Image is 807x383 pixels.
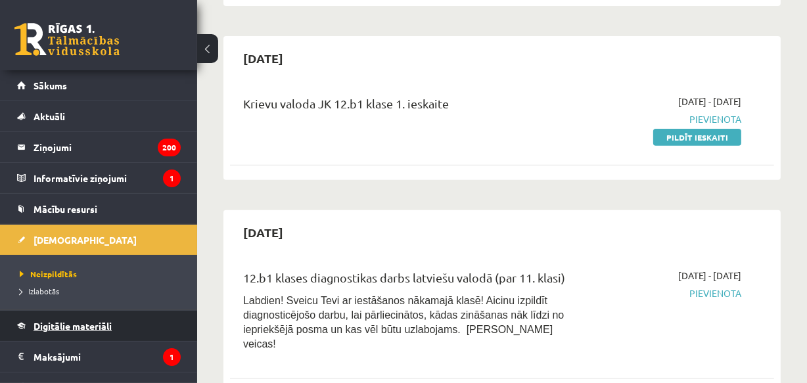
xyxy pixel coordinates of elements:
div: 12.b1 klases diagnostikas darbs latviešu valodā (par 11. klasi) [243,269,568,293]
a: Informatīvie ziņojumi1 [17,163,181,193]
a: [DEMOGRAPHIC_DATA] [17,225,181,255]
span: Mācību resursi [34,203,97,215]
span: Pievienota [588,286,741,300]
span: Digitālie materiāli [34,320,112,332]
div: Krievu valoda JK 12.b1 klase 1. ieskaite [243,95,568,119]
h2: [DATE] [230,217,296,248]
a: Sākums [17,70,181,101]
i: 1 [163,169,181,187]
a: Izlabotās [20,285,184,297]
span: Sākums [34,79,67,91]
legend: Informatīvie ziņojumi [34,163,181,193]
h2: [DATE] [230,43,296,74]
span: Izlabotās [20,286,59,296]
i: 1 [163,348,181,366]
legend: Ziņojumi [34,132,181,162]
a: Mācību resursi [17,194,181,224]
a: Maksājumi1 [17,342,181,372]
legend: Maksājumi [34,342,181,372]
span: Neizpildītās [20,269,77,279]
a: Pildīt ieskaiti [653,129,741,146]
a: Rīgas 1. Tālmācības vidusskola [14,23,120,56]
span: Pievienota [588,112,741,126]
span: Labdien! Sveicu Tevi ar iestāšanos nākamajā klasē! Aicinu izpildīt diagnosticējošo darbu, lai pār... [243,295,564,349]
a: Aktuāli [17,101,181,131]
span: [DATE] - [DATE] [678,269,741,282]
a: Ziņojumi200 [17,132,181,162]
span: [DATE] - [DATE] [678,95,741,108]
a: Digitālie materiāli [17,311,181,341]
i: 200 [158,139,181,156]
span: Aktuāli [34,110,65,122]
span: [DEMOGRAPHIC_DATA] [34,234,137,246]
a: Neizpildītās [20,268,184,280]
